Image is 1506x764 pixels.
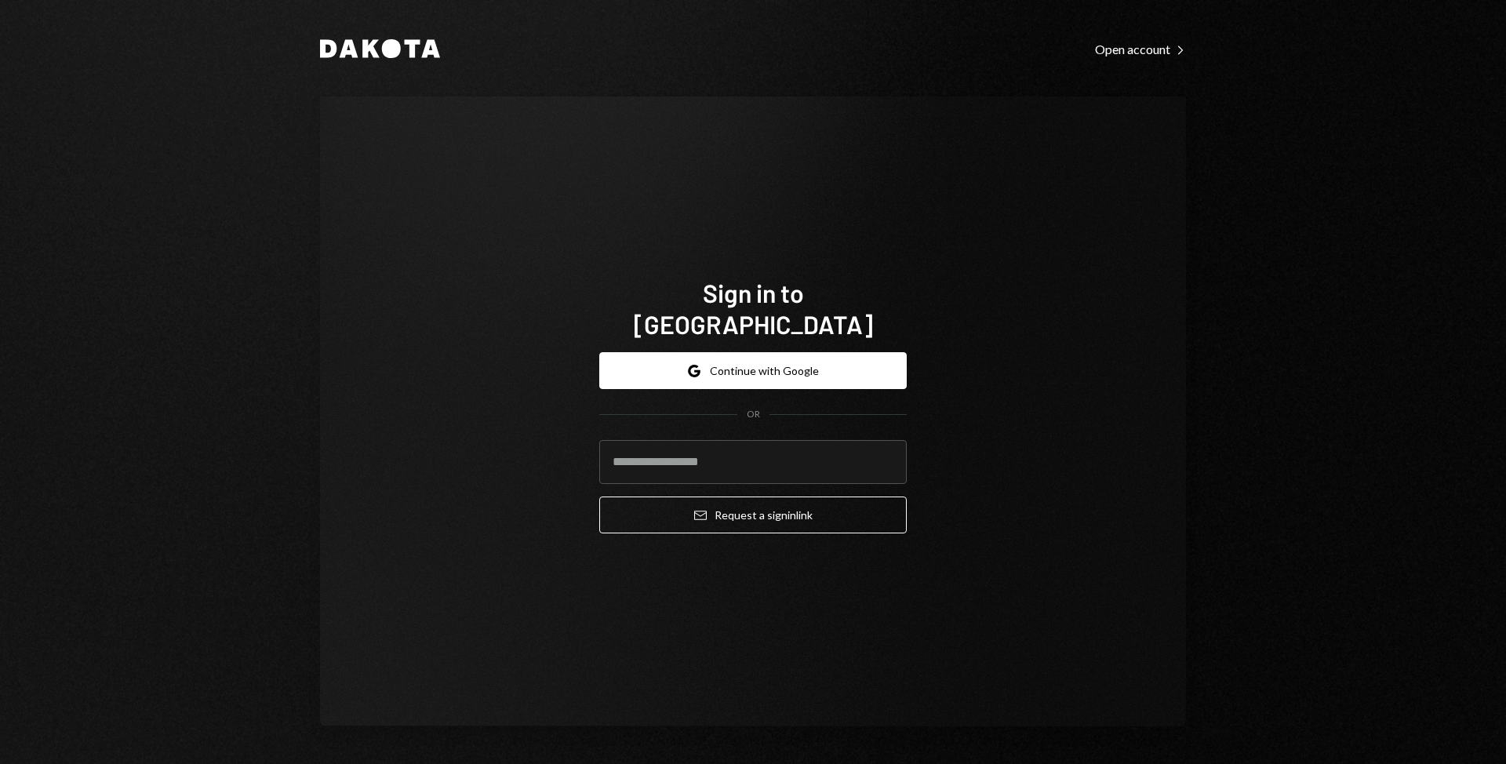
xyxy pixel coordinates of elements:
div: Open account [1095,42,1186,57]
a: Open account [1095,40,1186,57]
div: OR [747,408,760,421]
h1: Sign in to [GEOGRAPHIC_DATA] [599,277,907,340]
button: Request a signinlink [599,497,907,533]
button: Continue with Google [599,352,907,389]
